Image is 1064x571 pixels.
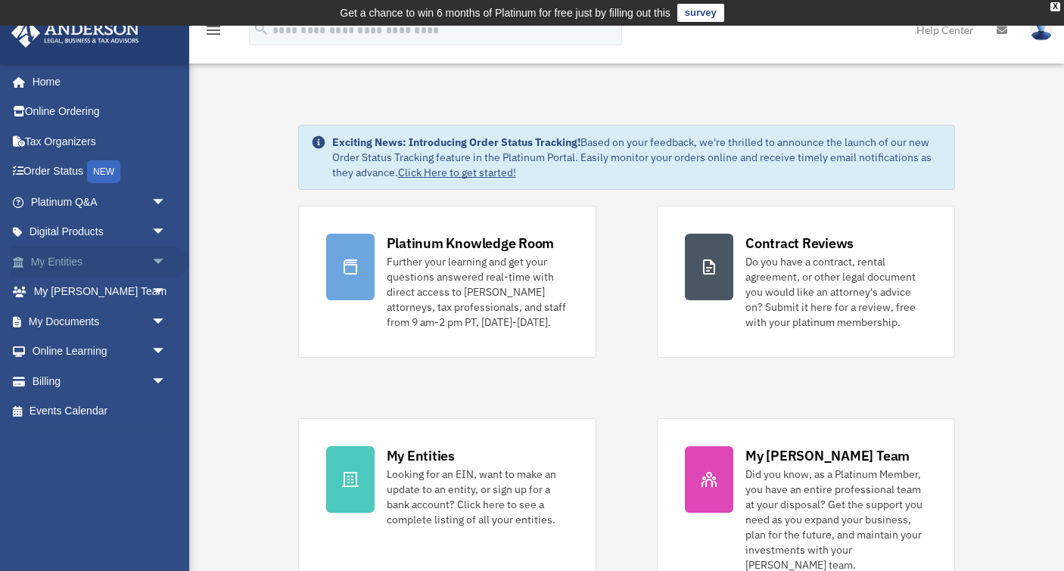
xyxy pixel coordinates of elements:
a: Platinum Q&Aarrow_drop_down [11,187,189,217]
div: Platinum Knowledge Room [387,234,555,253]
a: survey [677,4,724,22]
span: arrow_drop_down [151,306,182,337]
a: Digital Productsarrow_drop_down [11,217,189,247]
img: User Pic [1030,19,1053,41]
a: Billingarrow_drop_down [11,366,189,396]
a: My Entitiesarrow_drop_down [11,247,189,277]
div: Contract Reviews [745,234,854,253]
div: Do you have a contract, rental agreement, or other legal document you would like an attorney's ad... [745,254,927,330]
div: close [1050,2,1060,11]
a: My [PERSON_NAME] Teamarrow_drop_down [11,277,189,307]
a: Events Calendar [11,396,189,427]
strong: Exciting News: Introducing Order Status Tracking! [332,135,580,149]
span: arrow_drop_down [151,217,182,248]
a: Order StatusNEW [11,157,189,188]
span: arrow_drop_down [151,337,182,368]
a: menu [204,26,222,39]
a: Click Here to get started! [398,166,516,179]
span: arrow_drop_down [151,247,182,278]
div: Get a chance to win 6 months of Platinum for free just by filling out this [340,4,670,22]
div: NEW [87,160,120,183]
img: Anderson Advisors Platinum Portal [7,18,144,48]
span: arrow_drop_down [151,366,182,397]
a: Contract Reviews Do you have a contract, rental agreement, or other legal document you would like... [657,206,955,358]
div: My [PERSON_NAME] Team [745,446,910,465]
i: menu [204,21,222,39]
a: Platinum Knowledge Room Further your learning and get your questions answered real-time with dire... [298,206,596,358]
span: arrow_drop_down [151,277,182,308]
span: arrow_drop_down [151,187,182,218]
div: My Entities [387,446,455,465]
div: Further your learning and get your questions answered real-time with direct access to [PERSON_NAM... [387,254,568,330]
a: My Documentsarrow_drop_down [11,306,189,337]
i: search [253,20,269,37]
a: Tax Organizers [11,126,189,157]
a: Home [11,67,182,97]
a: Online Learningarrow_drop_down [11,337,189,367]
a: Online Ordering [11,97,189,127]
div: Looking for an EIN, want to make an update to an entity, or sign up for a bank account? Click her... [387,467,568,527]
div: Based on your feedback, we're thrilled to announce the launch of our new Order Status Tracking fe... [332,135,943,180]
